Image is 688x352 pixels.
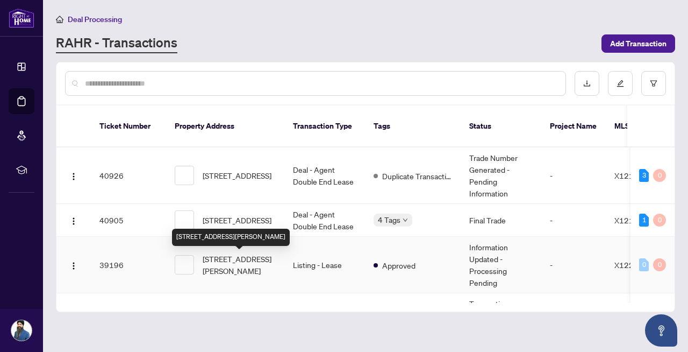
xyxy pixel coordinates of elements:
[382,170,452,182] span: Duplicate Transaction
[378,214,400,226] span: 4 Tags
[601,34,675,53] button: Add Transaction
[461,293,541,350] td: Transaction Processing Complete - Awaiting Payment
[284,237,365,293] td: Listing - Lease
[65,212,82,229] button: Logo
[645,314,677,347] button: Open asap
[639,169,649,182] div: 3
[56,34,177,53] a: RAHR - Transactions
[284,293,365,350] td: Listing - Lease
[91,204,166,237] td: 40905
[650,80,657,87] span: filter
[639,214,649,227] div: 1
[68,15,122,24] span: Deal Processing
[541,105,606,147] th: Project Name
[403,217,408,223] span: down
[91,293,166,350] td: 36640
[461,204,541,237] td: Final Trade
[91,147,166,204] td: 40926
[69,172,78,181] img: Logo
[11,320,32,341] img: Profile Icon
[639,258,649,271] div: 0
[203,170,271,181] span: [STREET_ADDRESS]
[461,237,541,293] td: Information Updated - Processing Pending
[541,237,606,293] td: -
[541,147,606,204] td: -
[382,259,415,271] span: Approved
[541,204,606,237] td: -
[461,147,541,204] td: Trade Number Generated - Pending Information
[69,262,78,270] img: Logo
[641,71,666,96] button: filter
[653,258,666,271] div: 0
[203,214,271,226] span: [STREET_ADDRESS]
[541,293,606,350] td: -
[175,211,193,229] img: thumbnail-img
[610,35,666,52] span: Add Transaction
[9,8,34,28] img: logo
[653,169,666,182] div: 0
[166,105,284,147] th: Property Address
[203,253,276,277] span: [STREET_ADDRESS][PERSON_NAME]
[583,80,591,87] span: download
[365,105,461,147] th: Tags
[175,166,193,185] img: thumbnail-img
[606,105,670,147] th: MLS #
[91,105,166,147] th: Ticket Number
[575,71,599,96] button: download
[65,256,82,273] button: Logo
[56,16,63,23] span: home
[653,214,666,227] div: 0
[284,147,365,204] td: Deal - Agent Double End Lease
[91,237,166,293] td: 39196
[284,204,365,237] td: Deal - Agent Double End Lease
[461,105,541,147] th: Status
[175,256,193,274] img: thumbnail-img
[172,229,290,246] div: [STREET_ADDRESS][PERSON_NAME]
[608,71,633,96] button: edit
[614,215,658,225] span: X12166546
[65,167,82,184] button: Logo
[617,80,624,87] span: edit
[614,171,658,180] span: X12166546
[284,105,365,147] th: Transaction Type
[614,260,658,270] span: X12214669
[69,217,78,226] img: Logo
